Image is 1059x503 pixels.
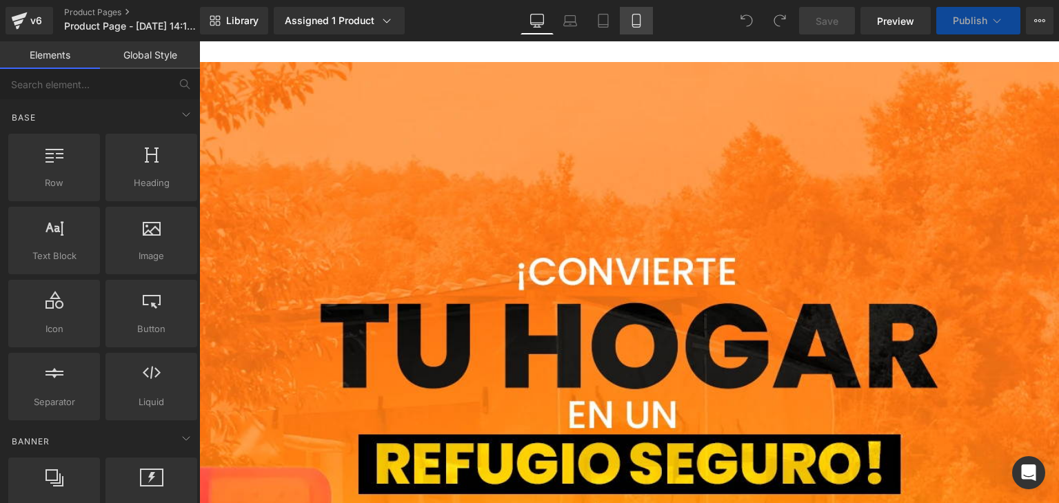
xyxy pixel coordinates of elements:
span: Banner [10,435,51,448]
div: v6 [28,12,45,30]
span: Save [816,14,838,28]
span: Icon [12,322,96,336]
span: Product Page - [DATE] 14:18:34 [64,21,196,32]
span: Preview [877,14,914,28]
span: Publish [953,15,987,26]
span: Liquid [110,395,193,409]
div: Assigned 1 Product [285,14,394,28]
button: Undo [733,7,760,34]
a: New Library [200,7,268,34]
a: Desktop [521,7,554,34]
span: Separator [12,395,96,409]
a: Laptop [554,7,587,34]
span: Library [226,14,259,27]
a: Global Style [100,41,200,69]
button: Publish [936,7,1020,34]
div: Open Intercom Messenger [1012,456,1045,489]
span: Button [110,322,193,336]
a: Tablet [587,7,620,34]
a: Mobile [620,7,653,34]
span: Text Block [12,249,96,263]
span: Heading [110,176,193,190]
a: v6 [6,7,53,34]
span: Image [110,249,193,263]
span: Base [10,111,37,124]
button: More [1026,7,1053,34]
span: Row [12,176,96,190]
button: Redo [766,7,794,34]
a: Preview [860,7,931,34]
a: Product Pages [64,7,223,18]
